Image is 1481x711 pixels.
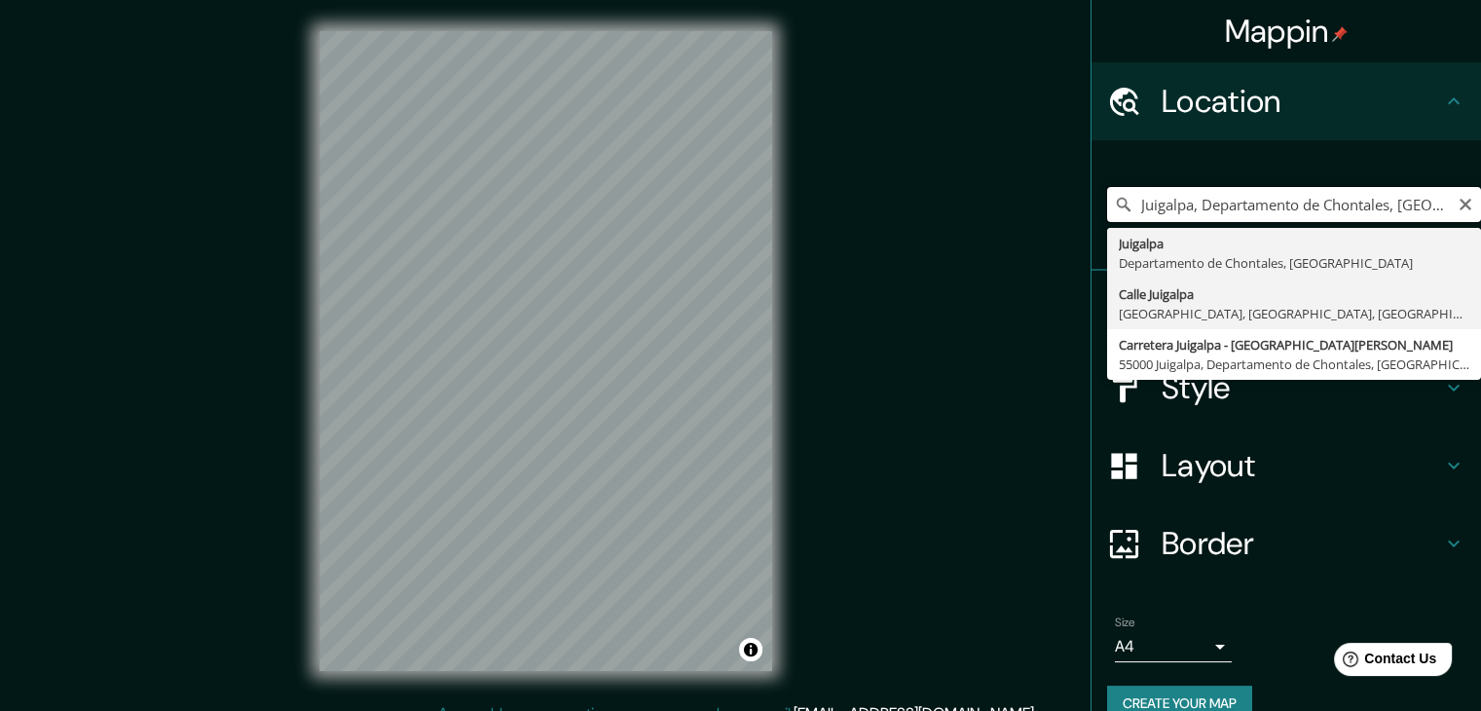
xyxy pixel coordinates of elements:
h4: Mappin [1225,12,1349,51]
h4: Layout [1162,446,1442,485]
iframe: Help widget launcher [1308,635,1460,690]
div: Border [1092,505,1481,582]
button: Toggle attribution [739,638,762,661]
div: Departamento de Chontales, [GEOGRAPHIC_DATA] [1119,253,1469,273]
div: Juigalpa [1119,234,1469,253]
canvas: Map [319,31,772,671]
div: Layout [1092,427,1481,505]
div: A4 [1115,631,1232,662]
h4: Border [1162,524,1442,563]
div: 55000 Juigalpa, Departamento de Chontales, [GEOGRAPHIC_DATA] [1119,355,1469,374]
h4: Location [1162,82,1442,121]
img: pin-icon.png [1332,26,1348,42]
div: Pins [1092,271,1481,349]
div: [GEOGRAPHIC_DATA], [GEOGRAPHIC_DATA], [GEOGRAPHIC_DATA] [1119,304,1469,323]
button: Clear [1458,194,1473,212]
div: Style [1092,349,1481,427]
div: Carretera Juigalpa - [GEOGRAPHIC_DATA][PERSON_NAME] [1119,335,1469,355]
label: Size [1115,615,1135,631]
h4: Style [1162,368,1442,407]
div: Location [1092,62,1481,140]
div: Calle Juigalpa [1119,284,1469,304]
input: Pick your city or area [1107,187,1481,222]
